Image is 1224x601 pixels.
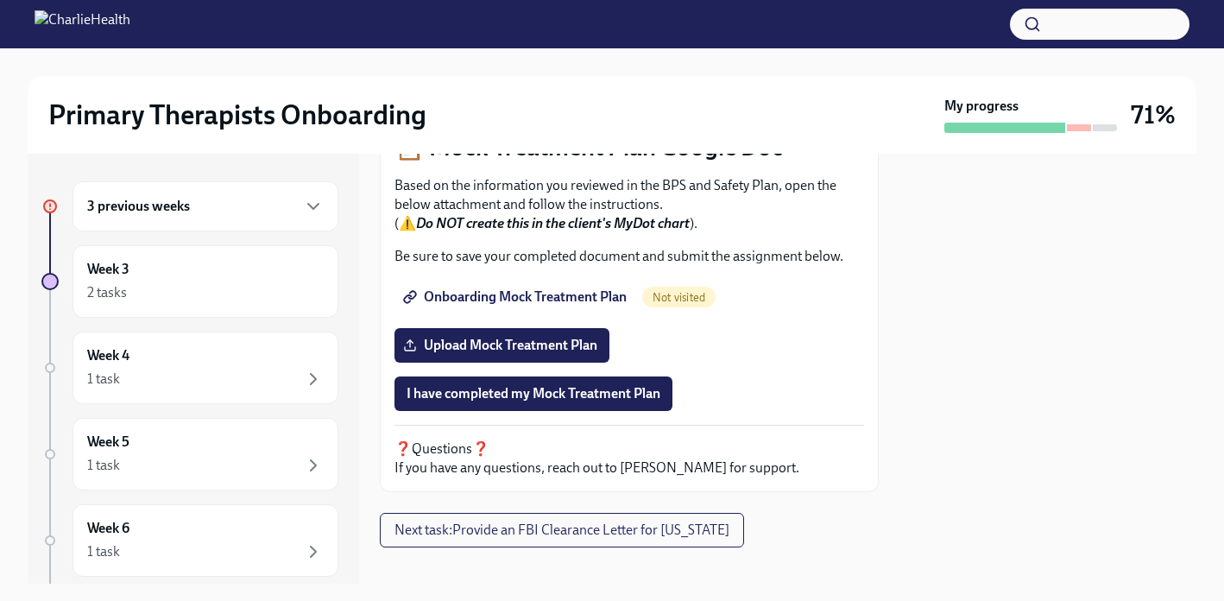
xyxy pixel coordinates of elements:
[87,456,120,475] div: 1 task
[394,328,609,363] label: Upload Mock Treatment Plan
[41,332,338,404] a: Week 41 task
[87,197,190,216] h6: 3 previous weeks
[87,260,129,279] h6: Week 3
[48,98,426,132] h2: Primary Therapists Onboarding
[394,522,729,539] span: Next task : Provide an FBI Clearance Letter for [US_STATE]
[35,10,130,38] img: CharlieHealth
[87,283,127,302] div: 2 tasks
[394,376,672,411] button: I have completed my Mock Treatment Plan
[87,542,120,561] div: 1 task
[394,440,864,478] p: ❓Questions❓ If you have any questions, reach out to [PERSON_NAME] for support.
[380,513,744,547] button: Next task:Provide an FBI Clearance Letter for [US_STATE]
[1131,99,1176,130] h3: 71%
[87,519,129,538] h6: Week 6
[642,291,716,304] span: Not visited
[73,181,338,231] div: 3 previous weeks
[87,433,129,452] h6: Week 5
[394,176,864,233] p: Based on the information you reviewed in the BPS and Safety Plan, open the below attachment and f...
[87,370,120,389] div: 1 task
[407,288,627,306] span: Onboarding Mock Treatment Plan
[41,504,338,577] a: Week 61 task
[87,346,129,365] h6: Week 4
[394,247,864,266] p: Be sure to save your completed document and submit the assignment below.
[41,245,338,318] a: Week 32 tasks
[41,418,338,490] a: Week 51 task
[416,215,690,231] strong: Do NOT create this in the client's MyDot chart
[407,337,597,354] span: Upload Mock Treatment Plan
[394,280,639,314] a: Onboarding Mock Treatment Plan
[407,385,660,402] span: I have completed my Mock Treatment Plan
[944,97,1019,116] strong: My progress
